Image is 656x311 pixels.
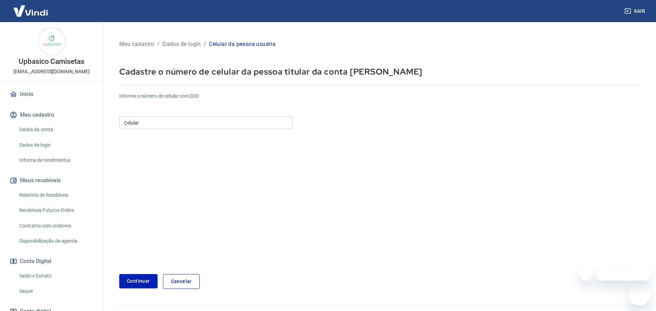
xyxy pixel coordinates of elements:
[17,269,95,283] a: Saldo e Extrato
[162,40,201,48] p: Dados de login
[17,138,95,152] a: Dados de login
[17,234,95,248] a: Disponibilização de agenda
[17,188,95,202] a: Relatório de Recebíveis
[628,283,650,305] iframe: Botão para abrir a janela de mensagens
[119,274,158,288] button: Continuar
[17,203,95,217] a: Recebíveis Futuros Online
[8,173,95,188] button: Meus recebíveis
[19,58,84,65] p: Upbasico Camisetas
[163,274,200,289] a: Cancelar
[8,0,53,21] img: Vindi
[209,40,275,48] p: Celular da pessoa usuária
[623,5,648,18] button: Sair
[119,93,639,100] h6: Informe o número de celular com DDD
[8,107,95,123] button: Meu cadastro
[579,267,593,281] iframe: Fechar mensagem
[204,40,206,48] p: /
[17,219,95,233] a: Contratos com credores
[38,28,65,55] img: 37ac420f-eaed-40c5-a452-bb649b70af92.jpeg
[17,153,95,167] a: Informe de rendimentos
[119,40,154,48] p: Meu cadastro
[596,265,650,281] iframe: Mensagem da empresa
[157,40,160,48] p: /
[119,66,639,77] p: Cadastre o número de celular da pessoa titular da conta [PERSON_NAME]
[17,123,95,137] a: Dados da conta
[17,284,95,298] a: Saque
[13,68,90,75] p: [EMAIL_ADDRESS][DOMAIN_NAME]
[8,254,95,269] button: Conta Digital
[8,87,95,102] a: Início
